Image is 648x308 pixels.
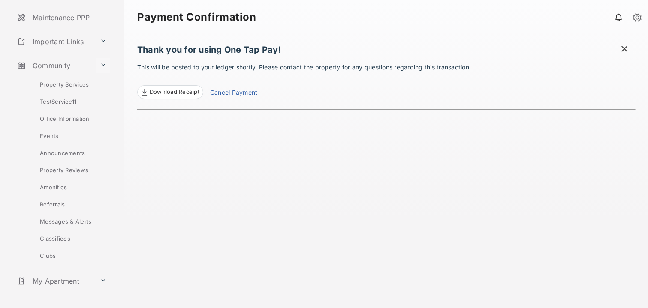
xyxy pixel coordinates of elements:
[16,110,124,127] a: Office Information
[16,93,124,110] a: TestService11
[14,76,124,269] div: Community
[210,88,257,99] a: Cancel Payment
[16,127,124,144] a: Events
[137,12,256,22] strong: Payment Confirmation
[14,7,124,28] a: Maintenance PPP
[150,88,199,96] span: Download Receipt
[137,45,636,59] h1: Thank you for using One Tap Pay!
[16,247,124,269] a: Clubs
[14,31,96,52] a: Important Links
[16,196,124,213] a: Referrals
[137,63,636,99] p: This will be posted to your ledger shortly. Please contact the property for any questions regardi...
[137,85,203,99] a: Download Receipt
[14,55,96,76] a: Community
[16,161,124,179] a: Property Reviews
[16,230,124,247] a: Classifieds
[16,179,124,196] a: Amenities
[14,271,96,291] a: My Apartment
[16,213,124,230] a: Messages & Alerts
[16,144,124,161] a: Announcements
[16,76,124,93] a: Property Services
